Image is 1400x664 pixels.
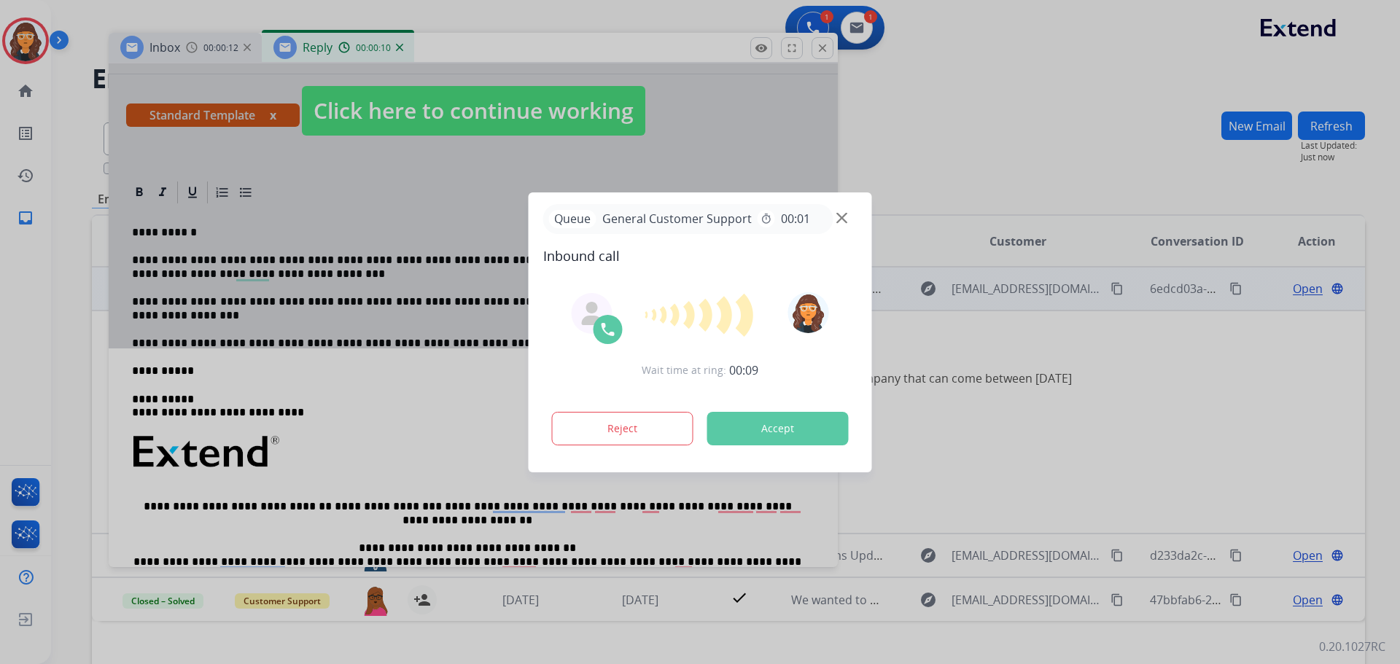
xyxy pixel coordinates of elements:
img: close-button [836,212,847,223]
mat-icon: timer [761,213,772,224]
img: call-icon [599,321,617,338]
span: Wait time at ring: [642,363,726,378]
p: Queue [549,210,596,228]
button: Reject [552,412,693,445]
span: Inbound call [543,246,857,266]
button: Accept [707,412,849,445]
img: agent-avatar [580,302,604,325]
p: 0.20.1027RC [1319,638,1385,655]
span: General Customer Support [596,210,758,227]
span: 00:01 [781,210,810,227]
img: avatar [787,292,828,333]
span: 00:09 [729,362,758,379]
